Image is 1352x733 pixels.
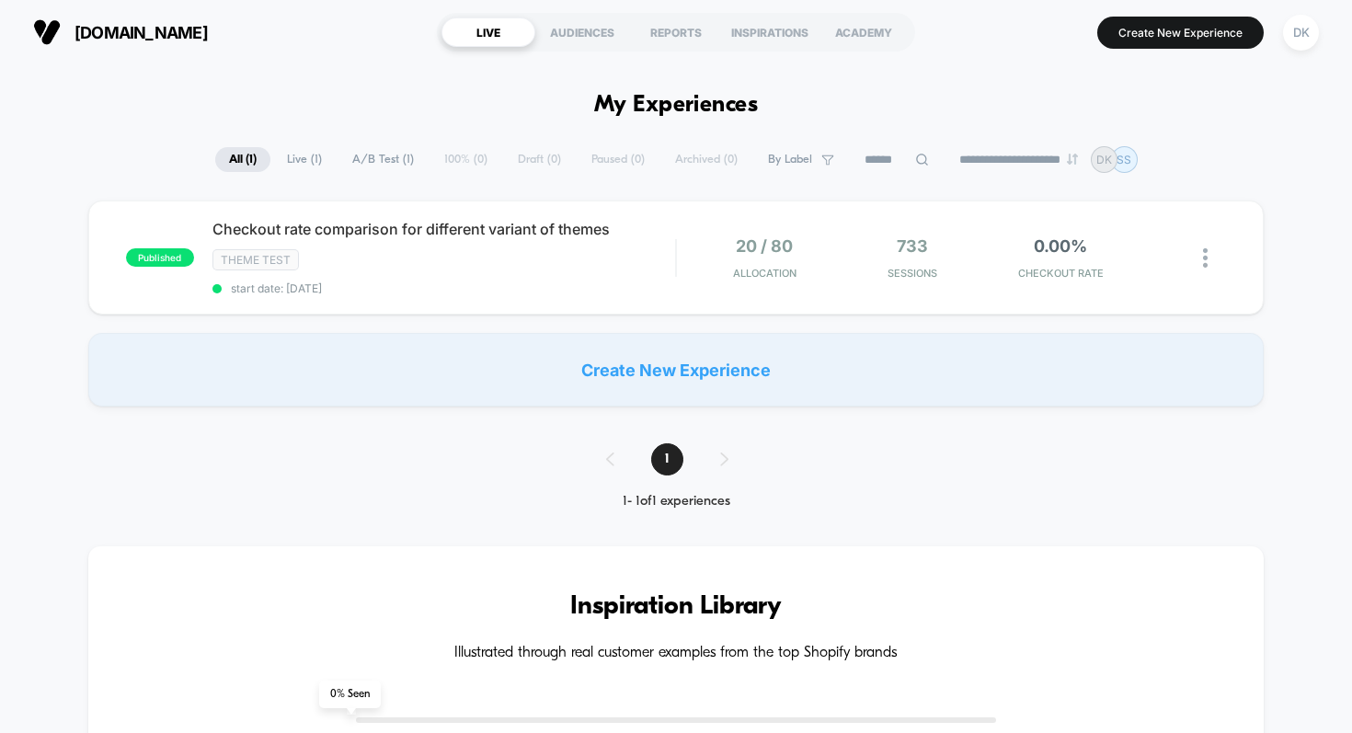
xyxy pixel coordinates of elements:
[1203,248,1208,268] img: close
[1117,153,1131,166] p: SS
[843,267,982,280] span: Sessions
[768,153,812,166] span: By Label
[817,17,911,47] div: ACADEMY
[733,267,796,280] span: Allocation
[338,147,428,172] span: A/B Test ( 1 )
[1097,17,1264,49] button: Create New Experience
[212,249,299,270] span: Theme Test
[991,267,1130,280] span: CHECKOUT RATE
[1283,15,1319,51] div: DK
[1096,153,1112,166] p: DK
[215,147,270,172] span: All ( 1 )
[1034,236,1087,256] span: 0.00%
[33,18,61,46] img: Visually logo
[212,220,676,238] span: Checkout rate comparison for different variant of themes
[1067,154,1078,165] img: end
[273,147,336,172] span: Live ( 1 )
[88,333,1265,407] div: Create New Experience
[441,17,535,47] div: LIVE
[74,23,208,42] span: [DOMAIN_NAME]
[897,236,928,256] span: 733
[629,17,723,47] div: REPORTS
[212,281,676,295] span: start date: [DATE]
[723,17,817,47] div: INSPIRATIONS
[1278,14,1324,52] button: DK
[736,236,793,256] span: 20 / 80
[651,443,683,475] span: 1
[126,248,194,267] span: published
[143,645,1209,662] h4: Illustrated through real customer examples from the top Shopify brands
[143,592,1209,622] h3: Inspiration Library
[535,17,629,47] div: AUDIENCES
[594,92,759,119] h1: My Experiences
[588,494,765,510] div: 1 - 1 of 1 experiences
[319,681,381,708] span: 0 % Seen
[28,17,213,47] button: [DOMAIN_NAME]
